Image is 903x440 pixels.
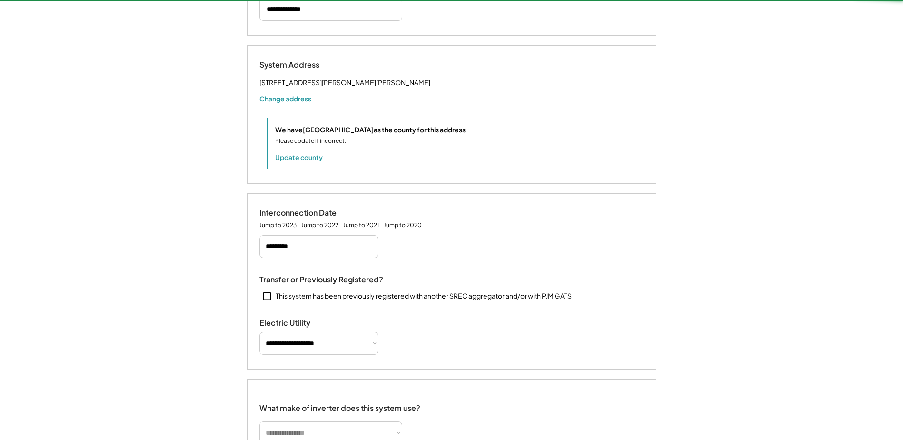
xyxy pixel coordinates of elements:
[259,394,420,415] div: What make of inverter does this system use?
[259,208,355,218] div: Interconnection Date
[384,221,422,229] div: Jump to 2020
[275,137,346,145] div: Please update if incorrect.
[275,152,323,162] button: Update county
[259,318,355,328] div: Electric Utility
[303,125,374,134] u: [GEOGRAPHIC_DATA]
[276,291,572,301] div: This system has been previously registered with another SREC aggregator and/or with PJM GATS
[343,221,379,229] div: Jump to 2021
[259,221,297,229] div: Jump to 2023
[259,94,311,103] button: Change address
[275,125,466,135] div: We have as the county for this address
[301,221,338,229] div: Jump to 2022
[259,275,383,285] div: Transfer or Previously Registered?
[259,60,355,70] div: System Address
[259,77,430,89] div: [STREET_ADDRESS][PERSON_NAME][PERSON_NAME]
